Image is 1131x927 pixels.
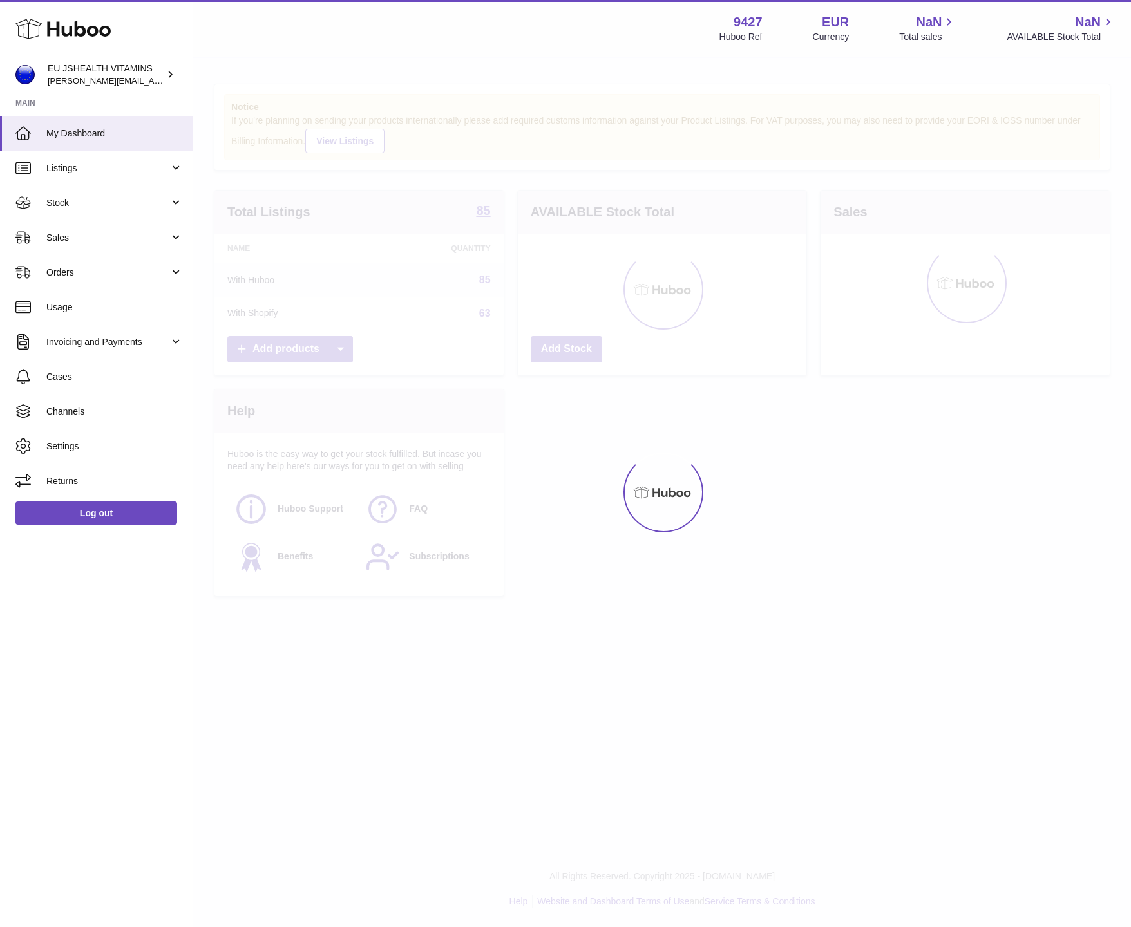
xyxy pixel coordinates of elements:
span: Invoicing and Payments [46,336,169,348]
div: Currency [813,31,850,43]
span: Total sales [899,31,956,43]
span: Sales [46,232,169,244]
span: Cases [46,371,183,383]
div: EU JSHEALTH VITAMINS [48,62,164,87]
a: NaN Total sales [899,14,956,43]
span: Stock [46,197,169,209]
div: Huboo Ref [719,31,763,43]
span: Orders [46,267,169,279]
span: Channels [46,406,183,418]
span: Usage [46,301,183,314]
strong: EUR [822,14,849,31]
span: Returns [46,475,183,487]
a: NaN AVAILABLE Stock Total [1007,14,1116,43]
span: Listings [46,162,169,174]
span: AVAILABLE Stock Total [1007,31,1116,43]
img: laura@jessicasepel.com [15,65,35,84]
span: NaN [916,14,942,31]
span: [PERSON_NAME][EMAIL_ADDRESS][DOMAIN_NAME] [48,75,258,86]
strong: 9427 [734,14,763,31]
span: NaN [1075,14,1101,31]
a: Log out [15,501,177,525]
span: My Dashboard [46,127,183,140]
span: Settings [46,440,183,453]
